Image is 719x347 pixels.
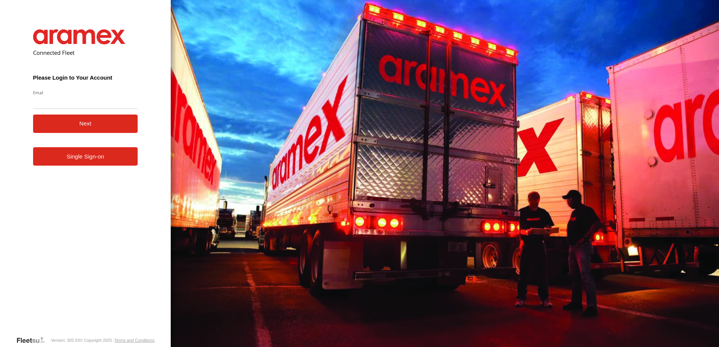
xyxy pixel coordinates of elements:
[80,338,155,342] div: © Copyright 2025 -
[33,90,138,95] label: Email
[33,29,126,44] img: Aramex
[51,338,79,342] div: Version: 305.03
[33,74,138,81] h3: Please Login to Your Account
[16,336,51,344] a: Visit our Website
[114,338,154,342] a: Terms and Conditions
[33,147,138,166] a: Single Sign-on
[33,115,138,133] button: Next
[33,49,138,56] h2: Connected Fleet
